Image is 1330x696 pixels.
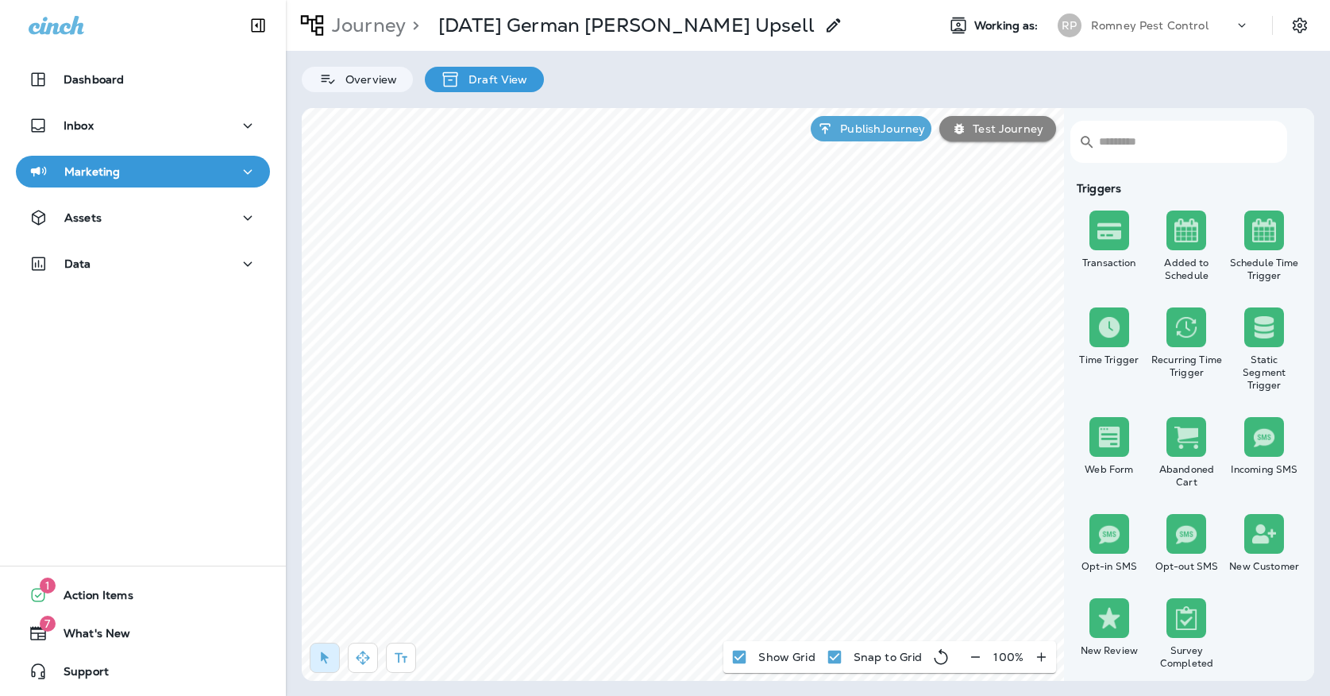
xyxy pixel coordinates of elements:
div: New Review [1074,644,1145,657]
button: Settings [1286,11,1314,40]
button: Dashboard [16,64,270,95]
div: New Customer [1228,560,1300,573]
p: Assets [64,211,102,224]
div: Time Trigger [1074,354,1145,366]
span: 1 [40,578,56,594]
p: > [406,14,419,37]
div: Incoming SMS [1228,463,1300,476]
span: What's New [48,627,130,646]
div: RP [1058,14,1081,37]
button: Marketing [16,156,270,188]
p: Data [64,257,91,270]
div: Recurring Time Trigger [1151,354,1223,379]
button: Test Journey [939,116,1056,141]
div: Web Form [1074,463,1145,476]
p: Journey [326,14,406,37]
p: Dashboard [64,73,124,86]
p: [DATE] German [PERSON_NAME] Upsell [438,14,815,37]
button: Data [16,248,270,280]
div: Triggers [1070,182,1303,195]
p: Publish Journey [834,122,925,135]
div: Abandoned Cart [1151,463,1223,489]
span: Action Items [48,589,133,608]
div: Survey Completed [1151,644,1223,670]
p: Snap to Grid [854,651,923,663]
p: Show Grid [758,651,815,663]
div: Static Segment Trigger [1228,354,1300,392]
button: Inbox [16,110,270,141]
div: Added to Schedule [1151,257,1223,282]
button: 7What's New [16,617,270,649]
div: Oct '25 German Roach Upsell [438,14,815,37]
span: Support [48,665,109,684]
p: Overview [337,73,397,86]
div: Opt-out SMS [1151,560,1223,573]
button: Collapse Sidebar [236,10,280,41]
button: PublishJourney [811,116,931,141]
p: Marketing [64,165,120,178]
div: Schedule Time Trigger [1228,257,1300,282]
div: Transaction [1074,257,1145,269]
button: 1Action Items [16,579,270,611]
span: 7 [40,616,56,632]
p: Draft View [461,73,527,86]
button: Assets [16,202,270,234]
div: Opt-in SMS [1074,560,1145,573]
span: Working as: [974,19,1042,33]
p: Test Journey [966,122,1043,135]
button: Support [16,655,270,687]
p: Inbox [64,119,94,132]
p: Romney Pest Control [1091,19,1209,32]
p: 100 % [993,651,1024,663]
